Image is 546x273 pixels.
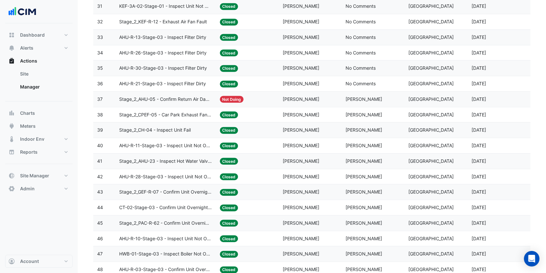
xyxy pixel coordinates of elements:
[119,111,212,119] span: Stage_2_CPEF-05 - Car Park Exhaust Fan Not Operating
[97,189,103,195] span: 43
[346,127,382,133] span: [PERSON_NAME]
[408,189,454,195] span: [GEOGRAPHIC_DATA]
[346,189,382,195] span: [PERSON_NAME]
[5,67,73,96] div: Actions
[408,81,454,86] span: [GEOGRAPHIC_DATA]
[220,143,238,149] span: Closed
[408,174,454,179] span: [GEOGRAPHIC_DATA]
[119,220,212,227] span: Stage_2_PAC-R-62 - Confirm Unit Overnight Operation (Energy Waste)
[5,255,73,268] button: Account
[472,220,486,226] span: 2025-05-27T13:26:15.412
[472,34,486,40] span: 2025-06-02T12:14:01.364
[119,204,212,211] span: CT-02-Stage-03 - Confirm Unit Overnight Operation (Energy Waste)
[119,34,206,41] span: AHU-R-13-Stage-03 - Inspect Filter Dirty
[346,81,376,86] span: No Comments
[220,19,238,26] span: Closed
[97,34,103,40] span: 33
[119,96,212,103] span: Stage_2_AHU-05 - Confirm Return Air Damper Override Open (Energy Waste)
[220,158,238,165] span: Closed
[472,251,486,256] span: 2025-05-21T09:39:52.486
[20,45,33,51] span: Alerts
[408,34,454,40] span: [GEOGRAPHIC_DATA]
[20,185,35,192] span: Admin
[283,158,319,164] span: [PERSON_NAME]
[346,251,382,256] span: [PERSON_NAME]
[220,65,238,72] span: Closed
[346,174,382,179] span: [PERSON_NAME]
[119,3,212,10] span: KEF-3A-02-Stage-01 - Inspect Unit Not Operating
[346,3,376,9] span: No Comments
[472,127,486,133] span: 2025-05-27T13:35:43.810
[97,143,103,148] span: 40
[346,112,382,117] span: [PERSON_NAME]
[15,67,73,80] a: Site
[283,220,319,226] span: [PERSON_NAME]
[408,127,454,133] span: [GEOGRAPHIC_DATA]
[20,123,36,129] span: Meters
[119,142,212,149] span: AHU-R-11-Stage-03 - Inspect Unit Not Operating
[472,236,486,241] span: 2025-05-26T10:37:36.845
[283,143,319,148] span: [PERSON_NAME]
[97,127,103,133] span: 39
[119,126,191,134] span: Stage_2_CH-04 - Inspect Unit Fail
[283,189,319,195] span: [PERSON_NAME]
[472,189,486,195] span: 2025-05-27T13:26:26.577
[5,182,73,195] button: Admin
[5,54,73,67] button: Actions
[8,5,37,18] img: Company Logo
[20,110,35,116] span: Charts
[408,112,454,117] span: [GEOGRAPHIC_DATA]
[408,205,454,210] span: [GEOGRAPHIC_DATA]
[408,3,454,9] span: [GEOGRAPHIC_DATA]
[97,220,103,226] span: 45
[408,96,454,102] span: [GEOGRAPHIC_DATA]
[472,158,486,164] span: 2025-05-27T13:26:53.002
[97,50,103,55] span: 34
[220,96,244,103] span: Not Doing
[472,65,486,71] span: 2025-06-02T12:13:47.535
[283,81,319,86] span: [PERSON_NAME]
[119,188,212,196] span: Stage_2_GEF-R-07 - Confirm Unit Overnight Operation (Energy Waste)
[97,267,103,272] span: 48
[119,65,207,72] span: AHU-R-30-Stage-03 - Inspect Filter Dirty
[408,50,454,55] span: [GEOGRAPHIC_DATA]
[346,50,376,55] span: No Comments
[5,133,73,146] button: Indoor Env
[119,49,207,57] span: AHU-R-26-Stage-03 - Inspect Filter Dirty
[220,251,238,258] span: Closed
[97,251,103,256] span: 47
[283,174,319,179] span: [PERSON_NAME]
[283,65,319,71] span: [PERSON_NAME]
[220,81,238,88] span: Closed
[524,251,540,267] div: Open Intercom Messenger
[5,29,73,42] button: Dashboard
[408,19,454,24] span: [GEOGRAPHIC_DATA]
[8,172,15,179] app-icon: Site Manager
[8,136,15,142] app-icon: Indoor Env
[408,267,454,272] span: [GEOGRAPHIC_DATA]
[20,172,49,179] span: Site Manager
[97,96,103,102] span: 37
[408,65,454,71] span: [GEOGRAPHIC_DATA]
[97,158,102,164] span: 41
[119,158,212,165] span: Stage_2_AHU-23 - Inspect Hot Water Valve Leak
[119,80,206,88] span: AHU-R-21-Stage-03 - Inspect Filter Dirty
[283,267,319,272] span: [PERSON_NAME]
[346,267,382,272] span: [PERSON_NAME]
[408,143,454,148] span: [GEOGRAPHIC_DATA]
[119,18,207,26] span: Stage_2_KEF-R-12 - Exhaust Air Fan Fault
[346,34,376,40] span: No Comments
[346,158,382,164] span: [PERSON_NAME]
[97,112,103,117] span: 38
[472,205,486,210] span: 2025-05-27T13:26:22.221
[220,220,238,227] span: Closed
[20,149,38,155] span: Reports
[283,251,319,256] span: [PERSON_NAME]
[472,3,486,9] span: 2025-06-02T12:15:31.499
[220,3,238,10] span: Closed
[408,158,454,164] span: [GEOGRAPHIC_DATA]
[20,58,37,64] span: Actions
[220,34,238,41] span: Closed
[220,112,238,118] span: Closed
[8,58,15,64] app-icon: Actions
